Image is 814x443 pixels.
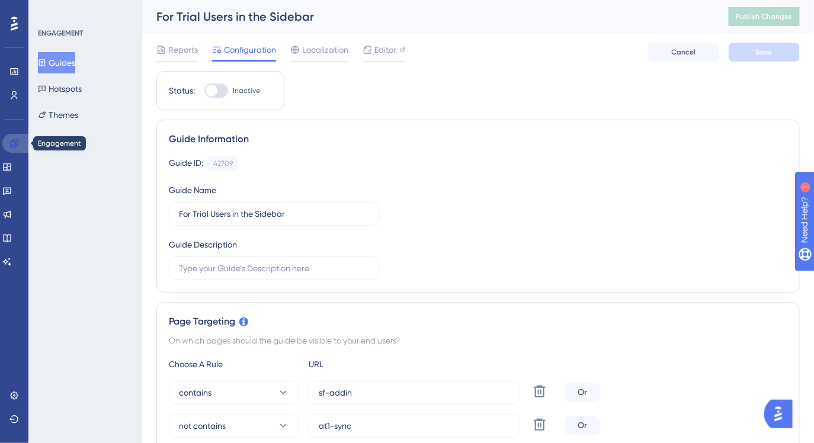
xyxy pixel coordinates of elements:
[169,333,787,348] div: On which pages should the guide be visible to your end users?
[38,104,78,126] button: Themes
[213,159,233,168] div: 42709
[169,183,216,197] div: Guide Name
[374,43,396,57] span: Editor
[565,383,600,402] div: Or
[309,357,439,371] div: URL
[169,381,299,405] button: contains
[156,8,699,25] div: For Trial Users in the Sidebar
[82,6,86,15] div: 1
[169,132,787,146] div: Guide Information
[38,78,82,99] button: Hotspots
[319,386,509,399] input: yourwebsite.com/path
[729,7,800,26] button: Publish Changes
[233,86,260,95] span: Inactive
[179,207,370,220] input: Type your Guide’s Name here
[756,47,773,57] span: Save
[38,28,83,38] div: ENGAGEMENT
[169,156,203,171] div: Guide ID:
[764,396,800,432] iframe: UserGuiding AI Assistant Launcher
[169,414,299,438] button: not contains
[38,52,75,73] button: Guides
[179,419,226,433] span: not contains
[224,43,276,57] span: Configuration
[28,3,74,17] span: Need Help?
[169,84,195,98] div: Status:
[672,47,696,57] span: Cancel
[169,314,787,329] div: Page Targeting
[302,43,348,57] span: Localization
[729,43,800,62] button: Save
[168,43,198,57] span: Reports
[179,386,211,400] span: contains
[648,43,719,62] button: Cancel
[169,357,299,371] div: Choose A Rule
[565,416,600,435] div: Or
[736,12,793,21] span: Publish Changes
[169,237,237,252] div: Guide Description
[319,419,509,432] input: yourwebsite.com/path
[179,262,370,275] input: Type your Guide’s Description here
